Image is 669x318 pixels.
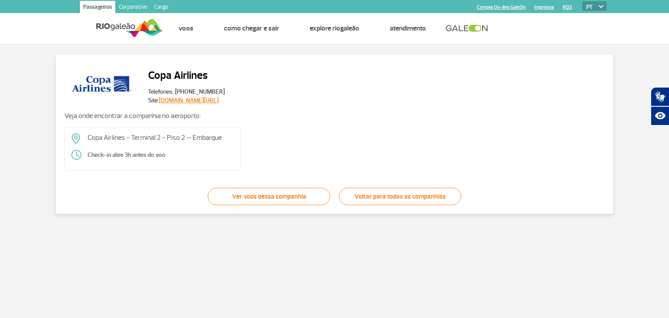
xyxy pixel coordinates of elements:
[534,4,554,10] a: Imprensa
[159,97,219,104] a: [DOMAIN_NAME][URL]
[88,133,234,142] p: Copa Airlines - Terminal 2 - Piso 2 – Embarque
[115,1,151,15] a: Corporativo
[477,4,526,10] a: Compra On-line GaleOn
[148,88,225,96] span: Telefones: [PHONE_NUMBER]
[88,150,166,159] span: Check-in abre 3h antes do voo
[310,24,359,33] a: Explore RIOgaleão
[151,1,172,15] a: Cargo
[64,63,139,105] img: Copa Airlines
[390,24,426,33] a: Atendimento
[148,64,225,88] h2: Copa Airlines
[64,111,605,121] p: Veja onde encontrar a companhia no aeroporto:
[651,87,669,125] div: Plugin de acessibilidade da Hand Talk.
[224,24,279,33] a: Como chegar e sair
[651,87,669,106] button: Abrir tradutor de língua de sinais.
[148,96,225,105] span: Site:
[651,106,669,125] button: Abrir recursos assistivos.
[563,4,572,10] a: RQS
[208,188,330,205] a: Ver voos dessa companhia
[80,1,115,15] a: Passageiros
[179,24,193,33] a: Voos
[339,188,461,205] a: Voltar para todas as companhias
